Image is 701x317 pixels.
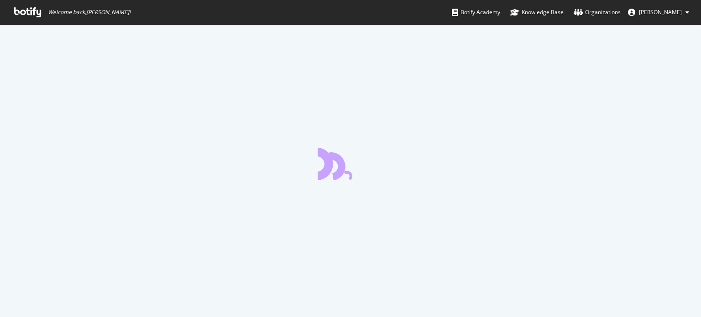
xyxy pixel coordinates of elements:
[48,9,131,16] span: Welcome back, [PERSON_NAME] !
[318,147,383,180] div: animation
[621,5,696,20] button: [PERSON_NAME]
[510,8,564,17] div: Knowledge Base
[639,8,682,16] span: Abhishek Lohani
[574,8,621,17] div: Organizations
[452,8,500,17] div: Botify Academy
